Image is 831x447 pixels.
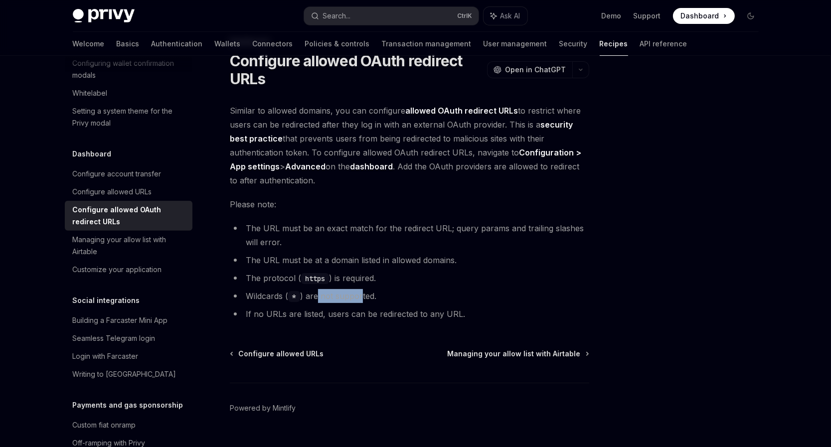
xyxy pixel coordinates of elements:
[230,104,589,187] span: Similar to allowed domains, you can configure to restrict where users can be redirected after the...
[230,289,589,303] li: Wildcards ( ) are not supported.
[73,295,140,306] h5: Social integrations
[65,416,192,434] a: Custom fiat onramp
[505,65,566,75] span: Open in ChatGPT
[215,32,241,56] a: Wallets
[65,201,192,231] a: Configure allowed OAuth redirect URLs
[65,102,192,132] a: Setting a system theme for the Privy modal
[230,403,296,413] a: Powered by Mintlify
[117,32,140,56] a: Basics
[301,273,329,284] code: https
[73,350,139,362] div: Login with Farcaster
[600,32,628,56] a: Recipes
[230,271,589,285] li: The protocol ( ) is required.
[230,120,573,144] strong: security best practice
[448,349,588,359] a: Managing your allow list with Airtable
[350,161,393,172] a: dashboard
[73,314,168,326] div: Building a Farcaster Mini App
[73,148,112,160] h5: Dashboard
[65,365,192,383] a: Writing to [GEOGRAPHIC_DATA]
[673,8,735,24] a: Dashboard
[73,419,136,431] div: Custom fiat onramp
[323,10,351,22] div: Search...
[305,32,370,56] a: Policies & controls
[65,329,192,347] a: Seamless Telegram login
[230,221,589,249] li: The URL must be an exact match for the redirect URL; query params and trailing slashes will error.
[230,307,589,321] li: If no URLs are listed, users can be redirected to any URL.
[73,332,156,344] div: Seamless Telegram login
[285,161,326,171] strong: Advanced
[73,32,105,56] a: Welcome
[681,11,719,21] span: Dashboard
[238,349,324,359] span: Configure allowed URLs
[231,349,324,359] a: Configure allowed URLs
[640,32,687,56] a: API reference
[73,204,186,228] div: Configure allowed OAuth redirect URLs
[73,234,186,258] div: Managing your allow list with Airtable
[304,7,479,25] button: Search...CtrlK
[65,183,192,201] a: Configure allowed URLs
[73,168,162,180] div: Configure account transfer
[602,11,622,21] a: Demo
[634,11,661,21] a: Support
[448,349,581,359] span: Managing your allow list with Airtable
[73,87,108,99] div: Whitelabel
[487,61,572,78] button: Open in ChatGPT
[484,32,547,56] a: User management
[484,7,527,25] button: Ask AI
[73,186,152,198] div: Configure allowed URLs
[382,32,472,56] a: Transaction management
[65,261,192,279] a: Customize your application
[559,32,588,56] a: Security
[500,11,520,21] span: Ask AI
[73,9,135,23] img: dark logo
[73,105,186,129] div: Setting a system theme for the Privy modal
[73,264,162,276] div: Customize your application
[65,231,192,261] a: Managing your allow list with Airtable
[253,32,293,56] a: Connectors
[65,347,192,365] a: Login with Farcaster
[743,8,759,24] button: Toggle dark mode
[152,32,203,56] a: Authentication
[230,253,589,267] li: The URL must be at a domain listed in allowed domains.
[73,368,176,380] div: Writing to [GEOGRAPHIC_DATA]
[65,311,192,329] a: Building a Farcaster Mini App
[230,197,589,211] span: Please note:
[73,399,183,411] h5: Payments and gas sponsorship
[65,165,192,183] a: Configure account transfer
[230,52,483,88] h1: Configure allowed OAuth redirect URLs
[65,84,192,102] a: Whitelabel
[458,12,473,20] span: Ctrl K
[405,106,518,116] strong: allowed OAuth redirect URLs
